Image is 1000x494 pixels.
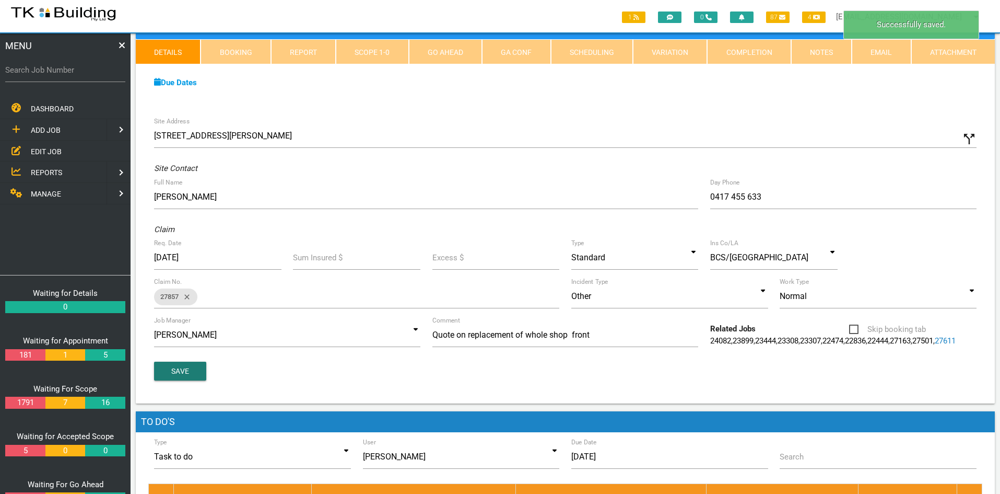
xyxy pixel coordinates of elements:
[336,39,408,64] a: Scope 1-0
[780,277,809,286] label: Work Type
[890,336,911,346] a: 27163
[5,349,45,361] a: 181
[31,105,74,113] span: DASHBOARD
[5,397,45,409] a: 1791
[293,252,343,264] label: Sum Insured $
[179,289,191,305] i: close
[31,147,62,155] span: EDIT JOB
[31,190,61,198] span: MANAGE
[778,336,798,346] a: 23308
[45,397,85,409] a: 7
[867,336,888,346] a: 22444
[710,178,740,187] label: Day Phone
[704,323,843,347] div: , , , , , , , , , ,
[843,10,979,39] div: Successfully saved.
[633,39,707,64] a: Variation
[845,336,866,346] a: 22836
[5,39,32,53] span: MENU
[911,39,995,64] a: Attachment
[733,336,754,346] a: 23899
[154,316,191,325] label: Job Manager
[694,12,717,23] span: 0
[17,432,114,441] a: Waiting for Accepted Scope
[571,277,608,286] label: Incident Type
[201,39,270,64] a: Booking
[154,362,206,381] button: Save
[622,12,645,23] span: 1
[154,225,174,234] i: Claim
[154,438,167,447] label: Type
[409,39,482,64] a: Go Ahead
[800,336,821,346] a: 23307
[154,277,182,286] label: Claim No.
[791,39,852,64] a: Notes
[136,39,201,64] a: Details
[961,131,977,147] i: Click to show custom address field
[85,445,125,457] a: 0
[571,438,597,447] label: Due Date
[710,238,738,248] label: Ins Co/LA
[849,323,926,336] span: Skip booking tab
[85,349,125,361] a: 5
[271,39,336,64] a: Report
[5,445,45,457] a: 5
[5,301,125,313] a: 0
[154,164,197,173] i: Site Contact
[28,480,103,489] a: Waiting For Go Ahead
[45,445,85,457] a: 0
[551,39,633,64] a: Scheduling
[852,39,911,64] a: Email
[45,349,85,361] a: 1
[154,238,181,248] label: Req. Date
[432,316,460,325] label: Comment
[802,12,826,23] span: 4
[31,168,62,177] span: REPORTS
[10,5,116,22] img: s3file
[23,336,108,346] a: Waiting for Appointment
[154,117,190,126] label: Site Address
[432,252,464,264] label: Excess $
[154,289,197,305] div: 27857
[5,64,125,76] label: Search Job Number
[33,384,97,394] a: Waiting For Scope
[707,39,791,64] a: Completion
[571,238,584,248] label: Type
[85,397,125,409] a: 16
[912,336,933,346] a: 27501
[710,336,731,346] a: 24082
[136,411,995,432] h1: To Do's
[780,451,804,463] label: Search
[822,336,843,346] a: 22474
[710,324,756,334] b: Related Jobs
[31,126,61,134] span: ADD JOB
[154,78,197,87] a: Due Dates
[935,336,956,346] a: 27611
[766,12,790,23] span: 87
[154,178,182,187] label: Full Name
[33,289,98,298] a: Waiting for Details
[755,336,776,346] a: 23444
[363,438,376,447] label: User
[482,39,550,64] a: GA Conf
